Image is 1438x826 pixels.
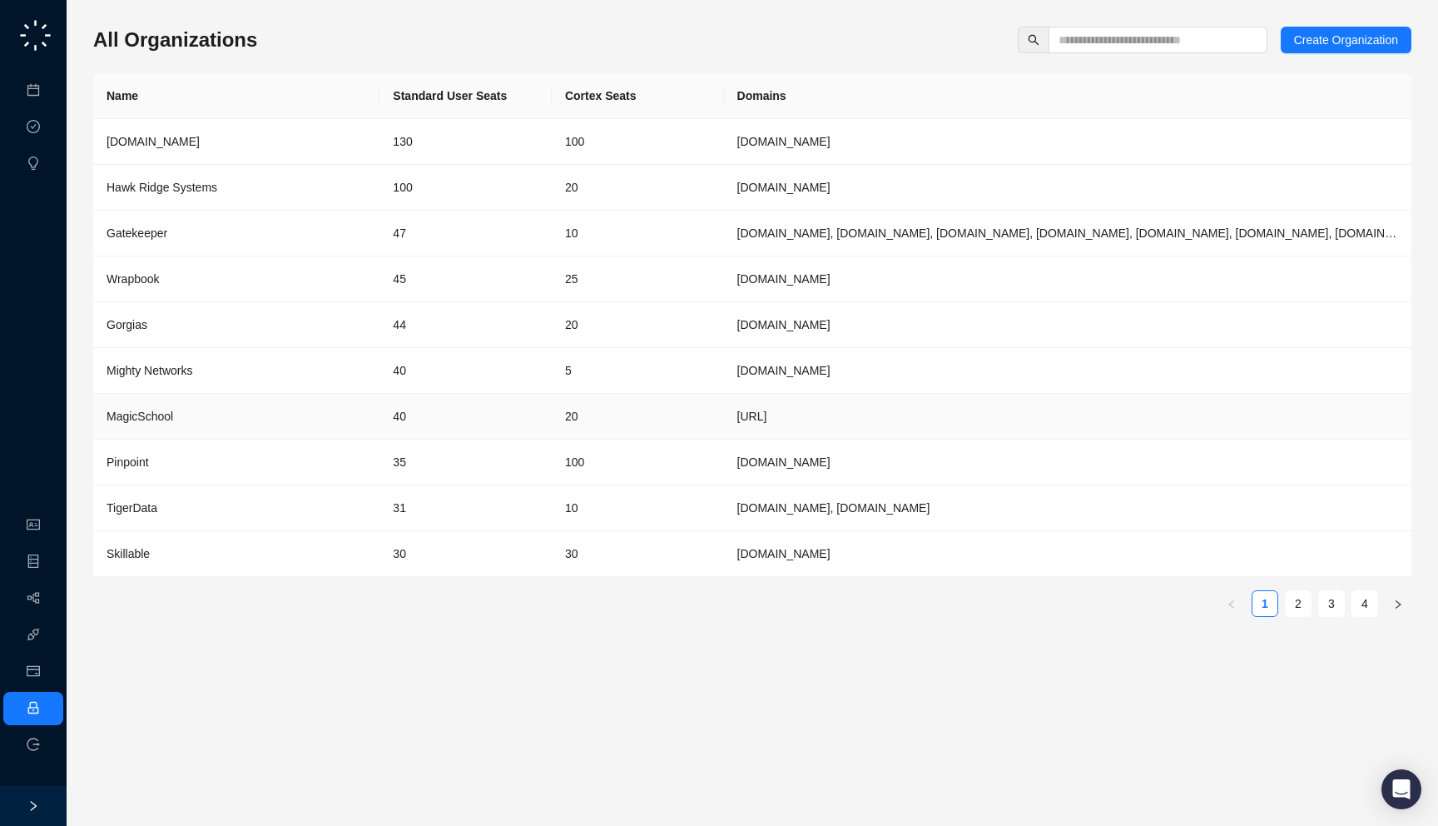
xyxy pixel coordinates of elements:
[724,73,1411,119] th: Domains
[1028,34,1039,46] span: search
[379,485,552,531] td: 31
[724,485,1411,531] td: timescale.com, tigerdata.com
[379,256,552,302] td: 45
[552,440,724,485] td: 100
[724,165,1411,211] td: hawkridgesys.com
[107,547,150,560] span: Skillable
[1218,590,1245,617] button: left
[552,485,724,531] td: 10
[107,226,167,240] span: Gatekeeper
[724,440,1411,485] td: pinpointhq.com
[1385,590,1411,617] li: Next Page
[552,165,724,211] td: 20
[1252,591,1277,616] a: 1
[379,119,552,165] td: 130
[107,364,192,377] span: Mighty Networks
[1286,591,1311,616] a: 2
[1252,590,1278,617] li: 1
[1381,769,1421,809] div: Open Intercom Messenger
[107,272,160,286] span: Wrapbook
[552,73,724,119] th: Cortex Seats
[1385,590,1411,617] button: right
[1218,590,1245,617] li: Previous Page
[379,165,552,211] td: 100
[1227,600,1237,610] span: left
[724,302,1411,348] td: gorgias.com
[93,73,379,119] th: Name
[552,302,724,348] td: 20
[1352,591,1377,616] a: 4
[379,394,552,440] td: 40
[552,348,724,394] td: 5
[724,348,1411,394] td: mightynetworks.com
[107,135,200,148] span: [DOMAIN_NAME]
[552,119,724,165] td: 100
[379,211,552,256] td: 47
[379,73,552,119] th: Standard User Seats
[1318,590,1345,617] li: 3
[379,531,552,577] td: 30
[107,318,147,331] span: Gorgias
[27,800,39,812] span: right
[552,394,724,440] td: 20
[724,531,1411,577] td: skillable.com
[552,531,724,577] td: 30
[552,211,724,256] td: 10
[724,119,1411,165] td: synthesia.io
[107,410,173,423] span: MagicSchool
[379,302,552,348] td: 44
[724,394,1411,440] td: magicschool.ai
[1285,590,1312,617] li: 2
[17,17,54,54] img: logo-small-C4UdH2pc.png
[379,440,552,485] td: 35
[107,181,217,194] span: Hawk Ridge Systems
[1281,27,1411,53] button: Create Organization
[379,348,552,394] td: 40
[27,738,40,751] span: logout
[1393,600,1403,610] span: right
[724,256,1411,302] td: wrapbook.com
[1319,591,1344,616] a: 3
[724,211,1411,256] td: gatekeeperhq.com, gatekeeperhq.io, gatekeeper.io, gatekeepervclm.com, gatekeeperhq.co, trygatekee...
[552,256,724,302] td: 25
[107,501,157,515] span: TigerData
[1294,31,1398,49] span: Create Organization
[93,27,257,53] h3: All Organizations
[107,455,149,469] span: Pinpoint
[1351,590,1378,617] li: 4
